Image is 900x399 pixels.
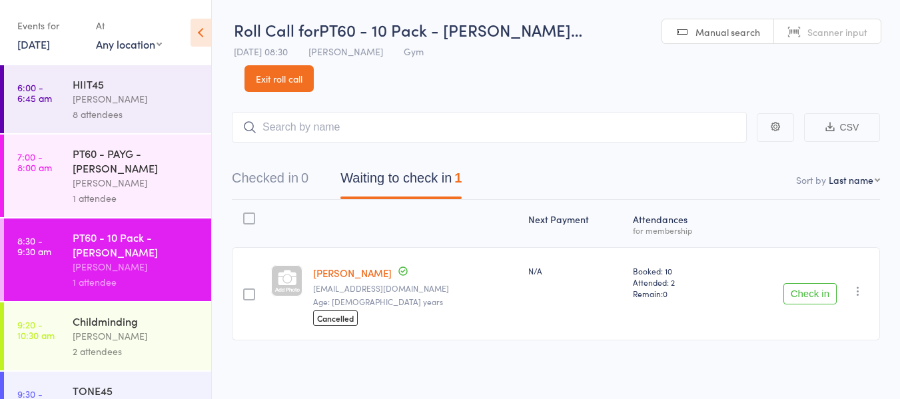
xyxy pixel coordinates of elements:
[17,235,51,256] time: 8:30 - 9:30 am
[17,37,50,51] a: [DATE]
[96,15,162,37] div: At
[73,230,200,259] div: PT60 - 10 Pack - [PERSON_NAME]
[313,284,518,293] small: home@hallmarkcherries.com.au
[528,265,622,276] div: N/A
[633,265,725,276] span: Booked: 10
[73,314,200,328] div: Childminding
[73,91,200,107] div: [PERSON_NAME]
[73,107,200,122] div: 8 attendees
[234,19,319,41] span: Roll Call for
[308,45,383,58] span: [PERSON_NAME]
[17,15,83,37] div: Events for
[633,226,725,234] div: for membership
[523,206,628,241] div: Next Payment
[695,25,760,39] span: Manual search
[234,45,288,58] span: [DATE] 08:30
[804,113,880,142] button: CSV
[807,25,867,39] span: Scanner input
[404,45,424,58] span: Gym
[301,171,308,185] div: 0
[73,328,200,344] div: [PERSON_NAME]
[313,296,443,307] span: Age: [DEMOGRAPHIC_DATA] years
[796,173,826,187] label: Sort by
[4,218,211,301] a: 8:30 -9:30 amPT60 - 10 Pack - [PERSON_NAME][PERSON_NAME]1 attendee
[628,206,730,241] div: Atten­dances
[633,288,725,299] span: Remain:
[73,77,200,91] div: HIIT45
[4,302,211,370] a: 9:20 -10:30 amChildminding[PERSON_NAME]2 attendees
[313,310,358,326] span: Cancelled
[663,288,668,299] span: 0
[313,266,392,280] a: [PERSON_NAME]
[73,344,200,359] div: 2 attendees
[454,171,462,185] div: 1
[17,82,52,103] time: 6:00 - 6:45 am
[73,383,200,398] div: TONE45
[73,191,200,206] div: 1 attendee
[17,151,52,173] time: 7:00 - 8:00 am
[73,274,200,290] div: 1 attendee
[319,19,582,41] span: PT60 - 10 Pack - [PERSON_NAME]…
[73,175,200,191] div: [PERSON_NAME]
[232,112,747,143] input: Search by name
[4,135,211,217] a: 7:00 -8:00 amPT60 - PAYG - [PERSON_NAME][PERSON_NAME]1 attendee
[340,164,462,199] button: Waiting to check in1
[96,37,162,51] div: Any location
[73,146,200,175] div: PT60 - PAYG - [PERSON_NAME]
[232,164,308,199] button: Checked in0
[783,283,837,304] button: Check in
[244,65,314,92] a: Exit roll call
[17,319,55,340] time: 9:20 - 10:30 am
[4,65,211,133] a: 6:00 -6:45 amHIIT45[PERSON_NAME]8 attendees
[829,173,873,187] div: Last name
[633,276,725,288] span: Attended: 2
[73,259,200,274] div: [PERSON_NAME]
